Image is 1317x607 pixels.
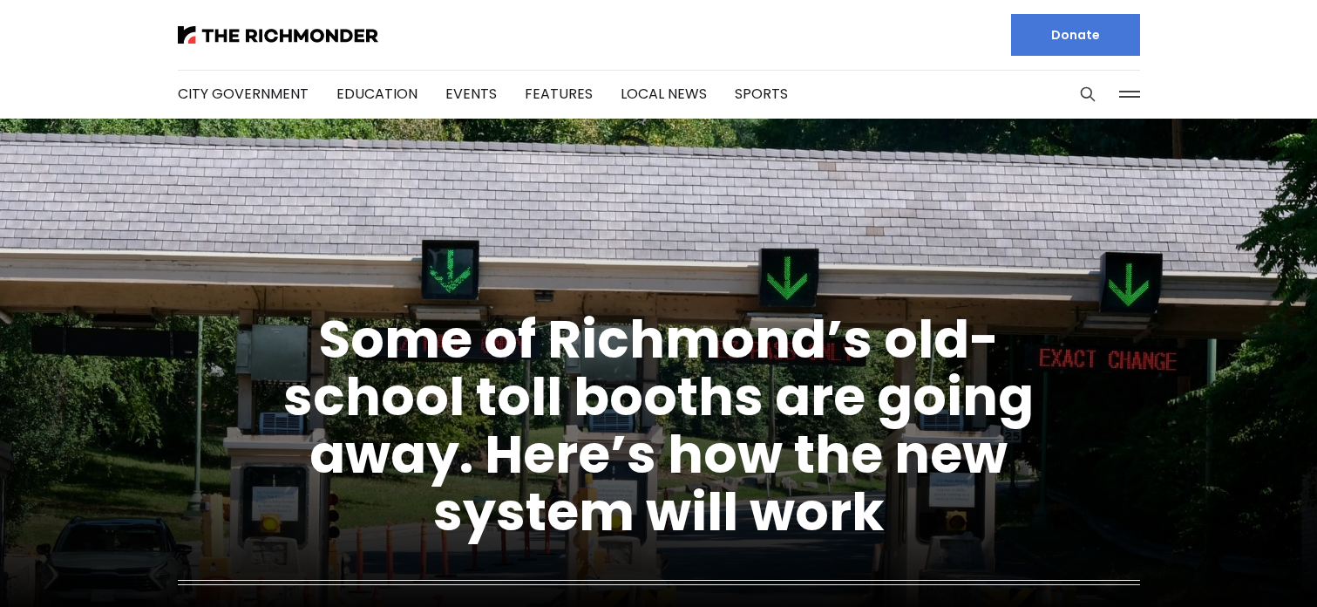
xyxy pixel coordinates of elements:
a: Sports [735,84,788,104]
a: Some of Richmond’s old-school toll booths are going away. Here’s how the new system will work [283,303,1034,549]
a: Local News [621,84,707,104]
a: Events [445,84,497,104]
a: Features [525,84,593,104]
button: Search this site [1075,81,1101,107]
a: Education [336,84,418,104]
img: The Richmonder [178,26,378,44]
a: City Government [178,84,309,104]
a: Donate [1011,14,1140,56]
